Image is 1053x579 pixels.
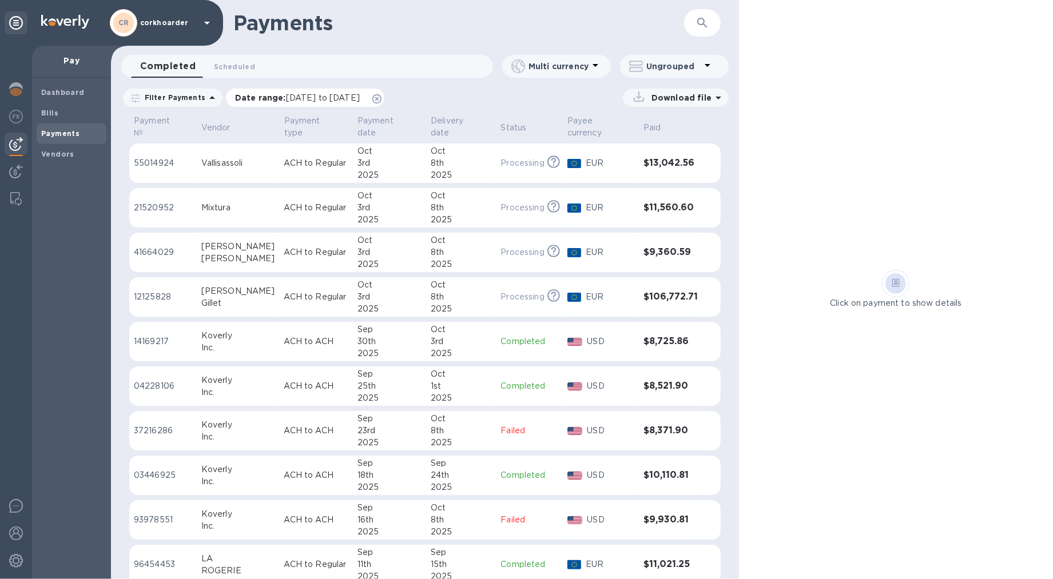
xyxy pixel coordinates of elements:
[431,481,491,493] div: 2025
[643,514,698,525] h3: $9,930.81
[643,122,676,134] span: Paid
[431,457,491,469] div: Sep
[643,559,698,570] h3: $11,021.25
[118,18,129,27] b: CR
[587,380,634,392] p: USD
[357,324,422,336] div: Sep
[357,481,422,493] div: 2025
[357,157,422,169] div: 3rd
[201,508,275,520] div: Koverly
[201,431,275,443] div: Inc.
[286,93,360,102] span: [DATE] to [DATE]
[201,122,245,134] span: Vendor
[134,202,192,214] p: 21520952
[357,392,422,404] div: 2025
[500,336,558,348] p: Completed
[284,336,348,348] p: ACH to ACH
[643,158,698,169] h3: $13,042.56
[357,380,422,392] div: 25th
[567,472,583,480] img: USD
[587,514,634,526] p: USD
[226,89,384,107] div: Date range:[DATE] to [DATE]
[431,291,491,303] div: 8th
[357,190,422,202] div: Oct
[214,61,255,73] span: Scheduled
[567,115,619,139] p: Payee currency
[431,558,491,570] div: 15th
[41,15,89,29] img: Logo
[201,476,275,488] div: Inc.
[647,92,712,103] p: Download file
[284,157,348,169] p: ACH to Regular
[284,291,348,303] p: ACH to Regular
[134,336,192,348] p: 14169217
[357,258,422,270] div: 2025
[284,246,348,258] p: ACH to Regular
[431,303,491,315] div: 2025
[586,157,634,169] p: EUR
[284,425,348,437] p: ACH to ACH
[235,92,365,103] p: Date range :
[41,88,85,97] b: Dashboard
[357,413,422,425] div: Sep
[134,157,192,169] p: 55014924
[431,324,491,336] div: Oct
[134,115,177,139] p: Payment №
[431,380,491,392] div: 1st
[201,202,275,214] div: Mixtura
[643,202,698,213] h3: $11,560.60
[431,279,491,291] div: Oct
[134,115,192,139] span: Payment №
[284,514,348,526] p: ACH to ACH
[567,338,583,346] img: USD
[134,291,192,303] p: 12125828
[357,336,422,348] div: 30th
[134,469,192,481] p: 03446925
[431,214,491,226] div: 2025
[567,382,583,390] img: USD
[201,285,275,297] div: [PERSON_NAME]
[500,202,544,214] p: Processing
[500,122,541,134] span: Status
[357,202,422,214] div: 3rd
[140,93,205,102] p: Filter Payments
[586,558,634,570] p: EUR
[140,19,197,27] p: corkhoarder
[284,115,333,139] p: Payment type
[357,425,422,437] div: 23rd
[201,374,275,386] div: Koverly
[431,336,491,348] div: 3rd
[357,546,422,558] div: Sep
[41,129,80,138] b: Payments
[357,469,422,481] div: 18th
[5,11,27,34] div: Unpin categories
[500,122,526,134] p: Status
[357,526,422,538] div: 2025
[500,246,544,258] p: Processing
[201,253,275,265] div: [PERSON_NAME]
[431,348,491,360] div: 2025
[431,202,491,214] div: 8th
[41,109,58,117] b: Bills
[357,145,422,157] div: Oct
[201,520,275,532] div: Inc.
[357,368,422,380] div: Sep
[201,342,275,354] div: Inc.
[431,413,491,425] div: Oct
[284,380,348,392] p: ACH to ACH
[41,55,102,66] p: Pay
[643,292,698,302] h3: $106,772.71
[643,381,698,392] h3: $8,521.90
[431,526,491,538] div: 2025
[357,246,422,258] div: 3rd
[529,61,589,72] p: Multi currency
[431,437,491,449] div: 2025
[357,348,422,360] div: 2025
[201,157,275,169] div: Vallisassoli
[201,419,275,431] div: Koverly
[431,115,476,139] p: Delivery date
[201,122,231,134] p: Vendor
[587,425,634,437] p: USD
[431,115,491,139] span: Delivery date
[431,169,491,181] div: 2025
